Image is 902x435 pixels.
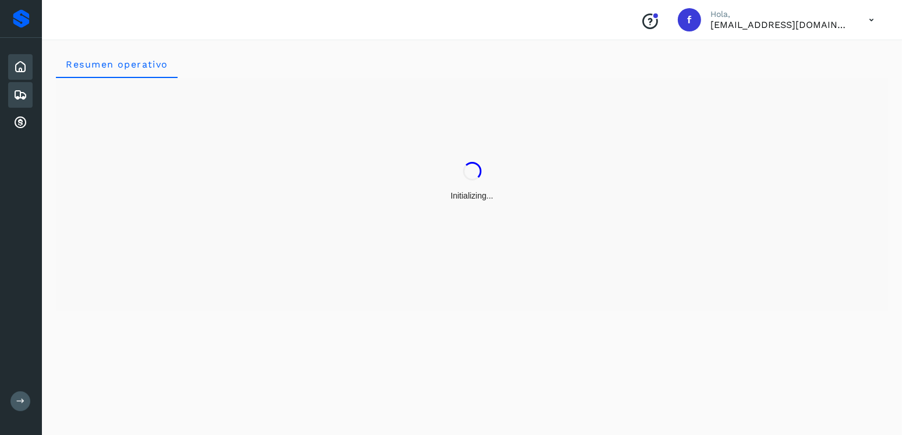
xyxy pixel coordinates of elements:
p: facturacion@expresssanjavier.com [710,19,850,30]
div: Inicio [8,54,33,80]
div: Embarques [8,82,33,108]
p: Hola, [710,9,850,19]
span: Resumen operativo [65,59,168,70]
div: Cuentas por cobrar [8,110,33,136]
